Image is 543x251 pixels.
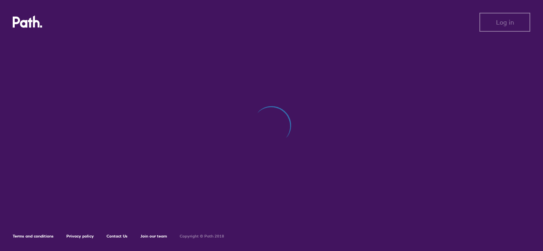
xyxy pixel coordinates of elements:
[479,13,530,32] button: Log in
[496,19,514,26] span: Log in
[13,234,54,239] a: Terms and conditions
[180,234,224,239] h6: Copyright © Path 2018
[140,234,167,239] a: Join our team
[66,234,94,239] a: Privacy policy
[107,234,128,239] a: Contact Us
